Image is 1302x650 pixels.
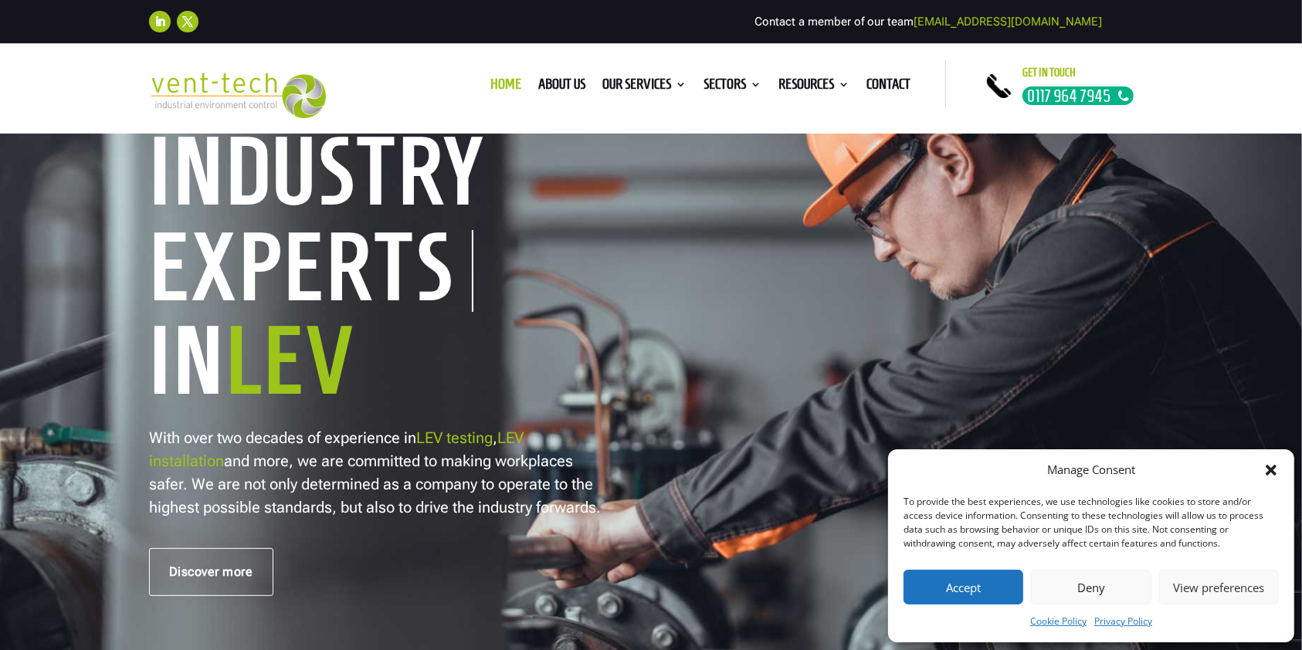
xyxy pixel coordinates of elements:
div: Manage Consent [1047,461,1135,479]
a: About us [538,79,585,96]
button: View preferences [1159,570,1279,604]
a: 0117 964 7945 [1022,86,1134,105]
div: Close dialog [1263,462,1279,478]
a: Follow on X [177,11,198,32]
a: Home [490,79,521,96]
img: 2023-09-27T08_35_16.549ZVENT-TECH---Clear-background [149,73,326,118]
a: Sectors [704,79,761,96]
a: Discover more [149,548,273,596]
a: LEV testing [416,428,493,447]
a: Our Services [602,79,687,96]
h1: In [149,312,628,417]
button: Accept [904,570,1023,604]
h1: Industry [149,123,628,228]
button: Deny [1031,570,1151,604]
span: Get in touch [1022,66,1076,79]
a: Resources [778,79,849,96]
a: LEV installation [149,428,524,470]
span: LEV [225,310,356,411]
a: Follow on LinkedIn [149,11,171,32]
p: With over two decades of experience in , and more, we are committed to making workplaces safer. W... [149,426,605,519]
a: [EMAIL_ADDRESS][DOMAIN_NAME] [914,15,1102,29]
h1: Experts [149,230,473,312]
span: Contact a member of our team [754,15,1102,29]
a: Privacy Policy [1094,612,1152,631]
a: Contact [866,79,910,96]
a: Cookie Policy [1030,612,1087,631]
div: To provide the best experiences, we use technologies like cookies to store and/or access device i... [904,495,1277,550]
